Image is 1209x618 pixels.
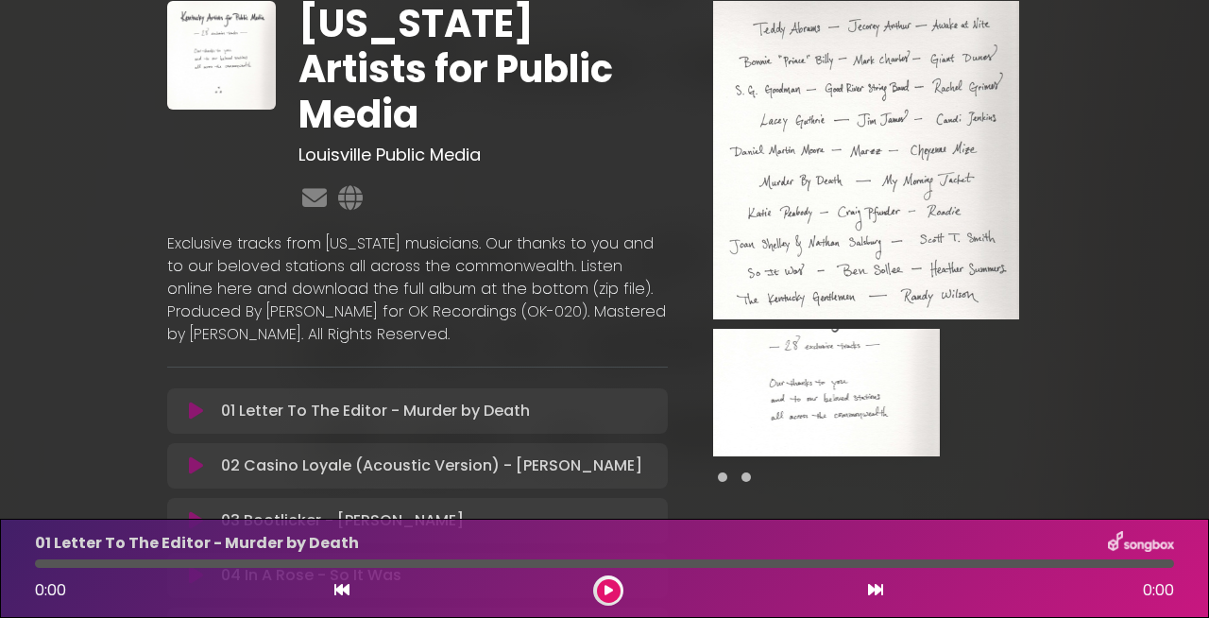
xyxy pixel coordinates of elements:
[713,1,1019,319] img: Main Media
[221,455,642,477] p: 02 Casino Loyale (Acoustic Version) - [PERSON_NAME]
[221,400,530,422] p: 01 Letter To The Editor - Murder by Death
[713,329,940,456] img: VTNrOFRoSLGAMNB5FI85
[1108,531,1174,556] img: songbox-logo-white.png
[35,532,359,555] p: 01 Letter To The Editor - Murder by Death
[221,509,464,532] p: 03 Bootlicker - [PERSON_NAME]
[1143,579,1174,602] span: 0:00
[167,1,276,110] img: c1WsRbwhTdCAEPY19PzT
[35,579,66,601] span: 0:00
[298,1,669,137] h1: [US_STATE] Artists for Public Media
[167,232,668,346] p: Exclusive tracks from [US_STATE] musicians. Our thanks to you and to our beloved stations all acr...
[298,145,669,165] h3: Louisville Public Media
